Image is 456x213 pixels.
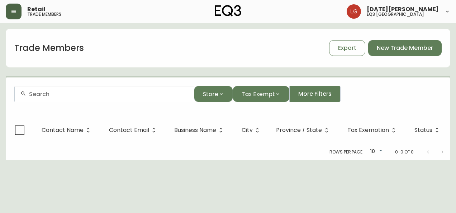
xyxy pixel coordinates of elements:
[347,4,361,19] img: 2638f148bab13be18035375ceda1d187
[329,149,364,155] p: Rows per page:
[414,127,442,133] span: Status
[194,86,233,102] button: Store
[366,146,384,158] div: 10
[276,128,322,132] span: Province / State
[395,149,414,155] p: 0-0 of 0
[174,128,216,132] span: Business Name
[203,90,218,99] span: Store
[347,128,389,132] span: Tax Exemption
[377,44,433,52] span: New Trade Member
[42,128,84,132] span: Contact Name
[27,6,46,12] span: Retail
[27,12,61,16] h5: trade members
[109,128,149,132] span: Contact Email
[276,127,331,133] span: Province / State
[242,127,262,133] span: City
[367,6,439,12] span: [DATE][PERSON_NAME]
[298,90,332,98] span: More Filters
[42,127,93,133] span: Contact Name
[367,12,424,16] h5: eq3 [GEOGRAPHIC_DATA]
[242,90,275,99] span: Tax Exempt
[414,128,432,132] span: Status
[242,128,253,132] span: City
[289,86,341,102] button: More Filters
[14,42,84,54] h1: Trade Members
[329,40,365,56] button: Export
[109,127,158,133] span: Contact Email
[347,127,398,133] span: Tax Exemption
[29,91,188,98] input: Search
[233,86,289,102] button: Tax Exempt
[338,44,356,52] span: Export
[174,127,225,133] span: Business Name
[368,40,442,56] button: New Trade Member
[215,5,241,16] img: logo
